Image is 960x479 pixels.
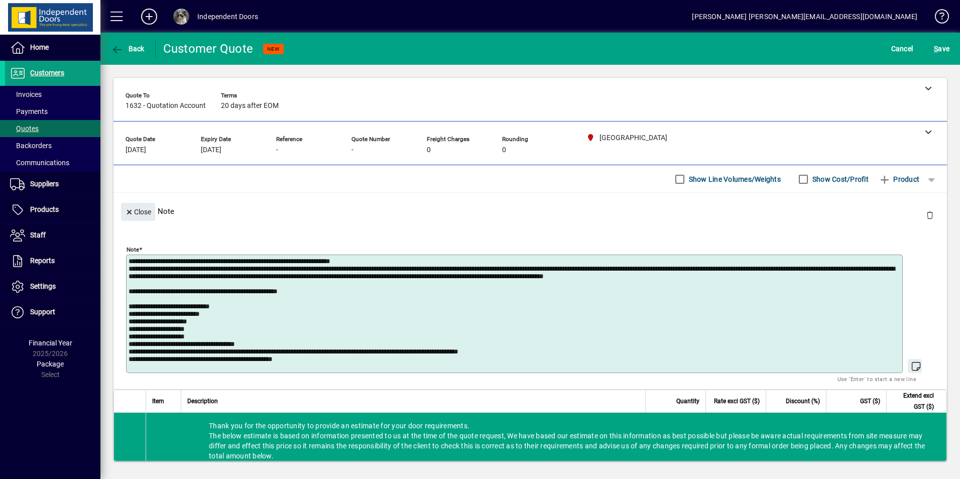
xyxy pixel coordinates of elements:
[5,137,100,154] a: Backorders
[37,360,64,368] span: Package
[30,257,55,265] span: Reports
[934,41,949,57] span: ave
[121,203,155,221] button: Close
[810,174,869,184] label: Show Cost/Profit
[127,246,139,253] mat-label: Note
[126,102,206,110] span: 1632 - Quotation Account
[502,146,506,154] span: 0
[30,180,59,188] span: Suppliers
[879,171,919,187] span: Product
[934,45,938,53] span: S
[100,40,156,58] app-page-header-button: Back
[351,146,353,154] span: -
[30,205,59,213] span: Products
[5,103,100,120] a: Payments
[29,339,72,347] span: Financial Year
[165,8,197,26] button: Profile
[30,308,55,316] span: Support
[163,41,254,57] div: Customer Quote
[5,249,100,274] a: Reports
[687,174,781,184] label: Show Line Volumes/Weights
[5,197,100,222] a: Products
[187,396,218,407] span: Description
[427,146,431,154] span: 0
[860,396,880,407] span: GST ($)
[152,396,164,407] span: Item
[201,146,221,154] span: [DATE]
[931,40,952,58] button: Save
[10,107,48,115] span: Payments
[891,41,913,57] span: Cancel
[10,125,39,133] span: Quotes
[30,282,56,290] span: Settings
[267,46,280,52] span: NEW
[918,203,942,227] button: Delete
[692,9,917,25] div: [PERSON_NAME] [PERSON_NAME][EMAIL_ADDRESS][DOMAIN_NAME]
[113,193,947,229] div: Note
[5,154,100,171] a: Communications
[126,146,146,154] span: [DATE]
[221,102,279,110] span: 20 days after EOM
[5,274,100,299] a: Settings
[889,40,916,58] button: Cancel
[5,120,100,137] a: Quotes
[30,231,46,239] span: Staff
[837,373,916,385] mat-hint: Use 'Enter' to start a new line
[5,86,100,103] a: Invoices
[927,2,947,35] a: Knowledge Base
[5,172,100,197] a: Suppliers
[893,390,934,412] span: Extend excl GST ($)
[30,69,64,77] span: Customers
[197,9,258,25] div: Independent Doors
[714,396,760,407] span: Rate excl GST ($)
[5,223,100,248] a: Staff
[108,40,147,58] button: Back
[111,45,145,53] span: Back
[5,35,100,60] a: Home
[125,204,151,220] span: Close
[874,170,924,188] button: Product
[5,300,100,325] a: Support
[10,142,52,150] span: Backorders
[786,396,820,407] span: Discount (%)
[30,43,49,51] span: Home
[276,146,278,154] span: -
[918,210,942,219] app-page-header-button: Delete
[676,396,699,407] span: Quantity
[133,8,165,26] button: Add
[10,159,69,167] span: Communications
[10,90,42,98] span: Invoices
[118,207,158,216] app-page-header-button: Close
